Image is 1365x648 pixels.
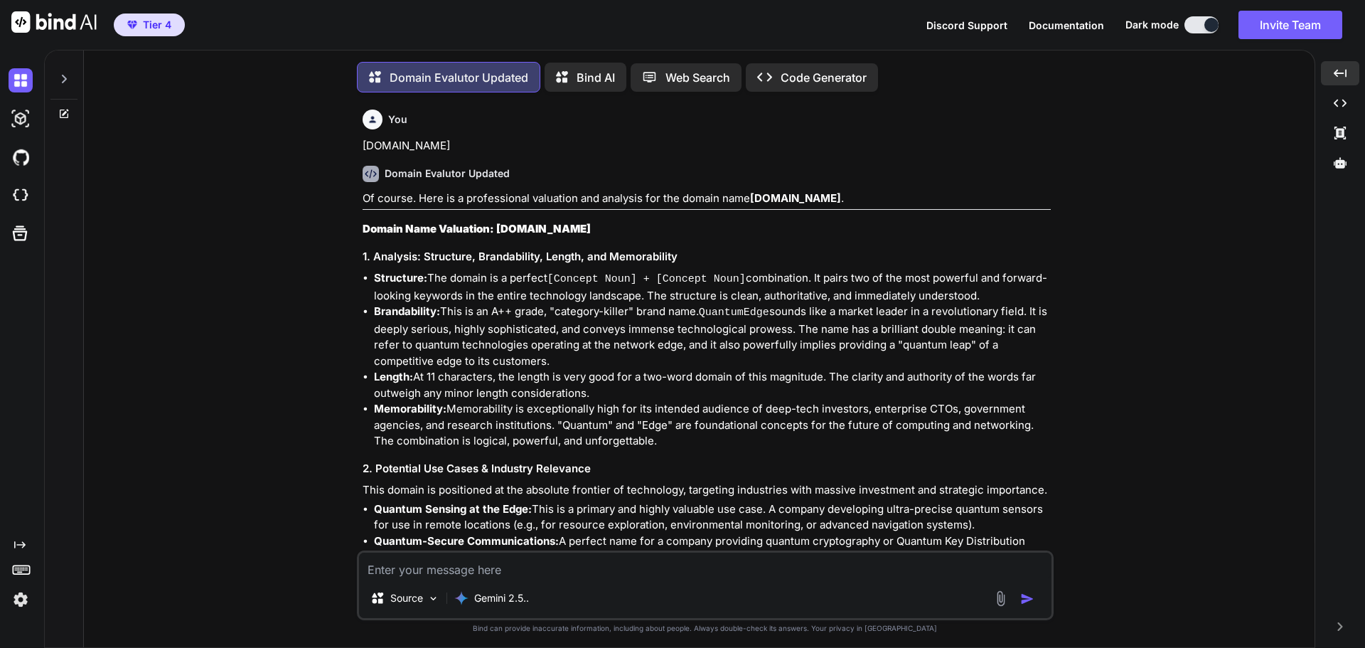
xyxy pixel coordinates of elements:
[577,69,615,86] p: Bind AI
[699,307,769,319] code: QuantumEdge
[363,249,1051,265] h3: 1. Analysis: Structure, Brandability, Length, and Memorability
[926,18,1007,33] button: Discord Support
[665,69,730,86] p: Web Search
[374,501,1051,533] li: This is a primary and highly valuable use case. A company developing ultra-precise quantum sensor...
[1020,592,1034,606] img: icon
[374,502,532,516] strong: Quantum Sensing at the Edge:
[390,69,528,86] p: Domain Evalutor Updated
[363,482,1051,499] p: This domain is positioned at the absolute frontier of technology, targeting industries with massi...
[385,166,510,181] h6: Domain Evalutor Updated
[474,591,529,605] p: Gemini 2.5..
[454,591,469,605] img: Gemini 2.5 Pro
[374,304,1051,369] li: This is an A++ grade, "category-killer" brand name. sounds like a market leader in a revolutionar...
[374,271,427,285] strong: Structure:
[9,184,33,208] img: cloudideIcon
[427,593,439,605] img: Pick Models
[1125,18,1179,32] span: Dark mode
[374,534,559,548] strong: Quantum-Secure Communications:
[1029,18,1104,33] button: Documentation
[374,370,413,383] strong: Length:
[11,11,97,33] img: Bind AI
[363,461,1051,477] h3: 2. Potential Use Cases & Industry Relevance
[547,273,746,285] code: [Concept Noun] + [Concept Noun]
[992,590,1009,607] img: attachment
[1029,19,1104,31] span: Documentation
[127,21,137,29] img: premium
[750,191,841,205] strong: [DOMAIN_NAME]
[9,68,33,92] img: darkChat
[9,145,33,169] img: githubDark
[374,533,1051,565] li: A perfect name for a company providing quantum cryptography or Quantum Key Distribution (QKD) ser...
[1238,11,1342,39] button: Invite Team
[363,222,591,235] strong: Domain Name Valuation: [DOMAIN_NAME]
[374,369,1051,401] li: At 11 characters, the length is very good for a two-word domain of this magnitude. The clarity an...
[374,402,446,415] strong: Memorability:
[388,112,407,127] h6: You
[926,19,1007,31] span: Discord Support
[374,270,1051,304] li: The domain is a perfect combination. It pairs two of the most powerful and forward-looking keywor...
[781,69,867,86] p: Code Generator
[143,18,171,32] span: Tier 4
[9,107,33,131] img: darkAi-studio
[374,304,440,318] strong: Brandability:
[390,591,423,605] p: Source
[363,138,1051,154] p: [DOMAIN_NAME]
[363,191,1051,207] p: Of course. Here is a professional valuation and analysis for the domain name .
[114,14,185,36] button: premiumTier 4
[9,588,33,612] img: settings
[374,401,1051,450] li: Memorability is exceptionally high for its intended audience of deep-tech investors, enterprise C...
[357,623,1054,634] p: Bind can provide inaccurate information, including about people. Always double-check its answers....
